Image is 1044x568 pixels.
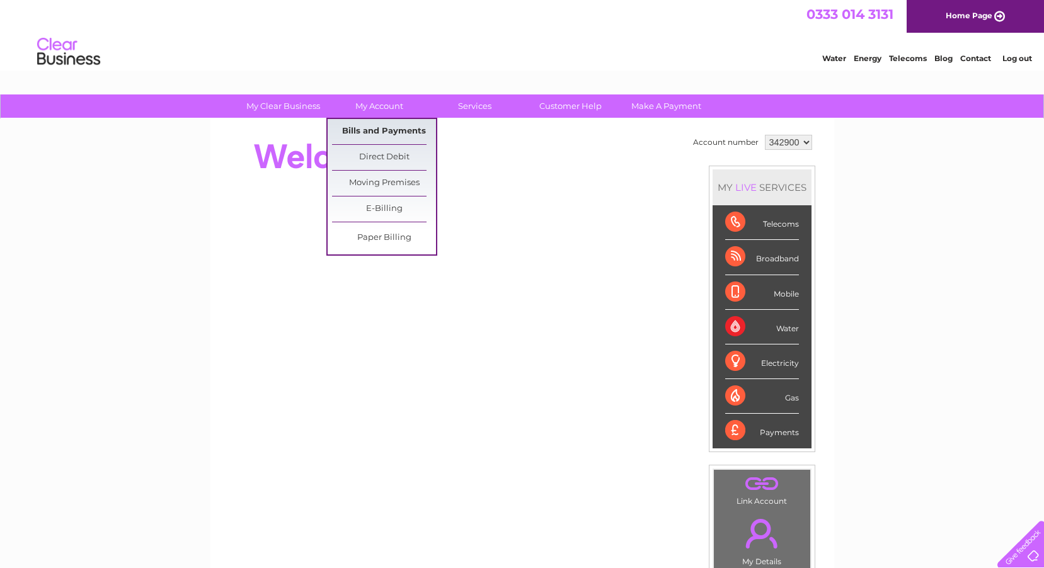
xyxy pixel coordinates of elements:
[806,6,893,22] a: 0333 014 3131
[423,94,527,118] a: Services
[725,240,799,275] div: Broadband
[327,94,431,118] a: My Account
[725,310,799,344] div: Water
[725,275,799,310] div: Mobile
[332,119,436,144] a: Bills and Payments
[725,344,799,379] div: Electricity
[332,225,436,251] a: Paper Billing
[37,33,101,71] img: logo.png
[713,469,811,509] td: Link Account
[725,414,799,448] div: Payments
[717,511,807,555] a: .
[717,473,807,495] a: .
[332,196,436,222] a: E-Billing
[889,54,927,63] a: Telecoms
[519,94,622,118] a: Customer Help
[225,7,820,61] div: Clear Business is a trading name of Verastar Limited (registered in [GEOGRAPHIC_DATA] No. 3667643...
[614,94,718,118] a: Make A Payment
[332,171,436,196] a: Moving Premises
[822,54,846,63] a: Water
[934,54,953,63] a: Blog
[725,205,799,240] div: Telecoms
[725,379,799,414] div: Gas
[1002,54,1032,63] a: Log out
[231,94,335,118] a: My Clear Business
[332,145,436,170] a: Direct Debit
[960,54,991,63] a: Contact
[690,132,762,153] td: Account number
[733,181,759,193] div: LIVE
[713,169,812,205] div: MY SERVICES
[854,54,881,63] a: Energy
